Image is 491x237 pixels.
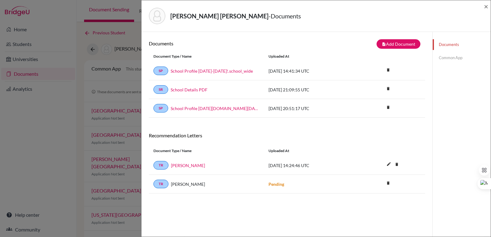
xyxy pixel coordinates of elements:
[384,84,393,93] i: delete
[264,54,356,59] div: Uploaded at
[384,178,393,188] i: delete
[171,162,205,169] a: [PERSON_NAME]
[382,42,386,46] i: note_add
[170,12,269,20] strong: [PERSON_NAME] [PERSON_NAME]
[149,132,425,138] h6: Recommendation Letters
[264,86,356,93] div: [DATE] 21:09:55 UTC
[264,105,356,112] div: [DATE] 20:51:17 UTC
[269,12,301,20] span: - Documents
[384,160,394,169] button: edit
[384,179,393,188] a: delete
[153,180,168,188] a: TR
[171,68,253,74] a: School Profile [DATE]-[DATE]!.school_wide
[433,52,491,63] a: Common App
[384,85,393,93] a: delete
[384,104,393,112] a: delete
[484,2,488,11] span: ×
[171,86,207,93] a: School Details PDF
[433,39,491,50] a: Documents
[392,161,401,169] a: delete
[171,105,259,112] a: School Profile [DATE][DOMAIN_NAME][DATE]_wide
[392,160,401,169] i: delete
[384,66,393,75] a: delete
[149,40,287,46] h6: Documents
[484,3,488,10] button: Close
[269,182,284,187] strong: Pending
[384,103,393,112] i: delete
[384,65,393,75] i: delete
[153,161,168,170] a: TR
[269,163,309,168] span: [DATE] 14:24:46 UTC
[171,181,205,187] span: [PERSON_NAME]
[149,148,264,154] div: Document Type / Name
[264,68,356,74] div: [DATE] 14:41:34 UTC
[149,54,264,59] div: Document Type / Name
[153,85,168,94] a: SR
[384,159,394,169] i: edit
[377,39,420,49] button: note_addAdd Document
[153,67,168,75] a: SP
[264,148,356,154] div: Uploaded at
[153,104,168,113] a: SP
